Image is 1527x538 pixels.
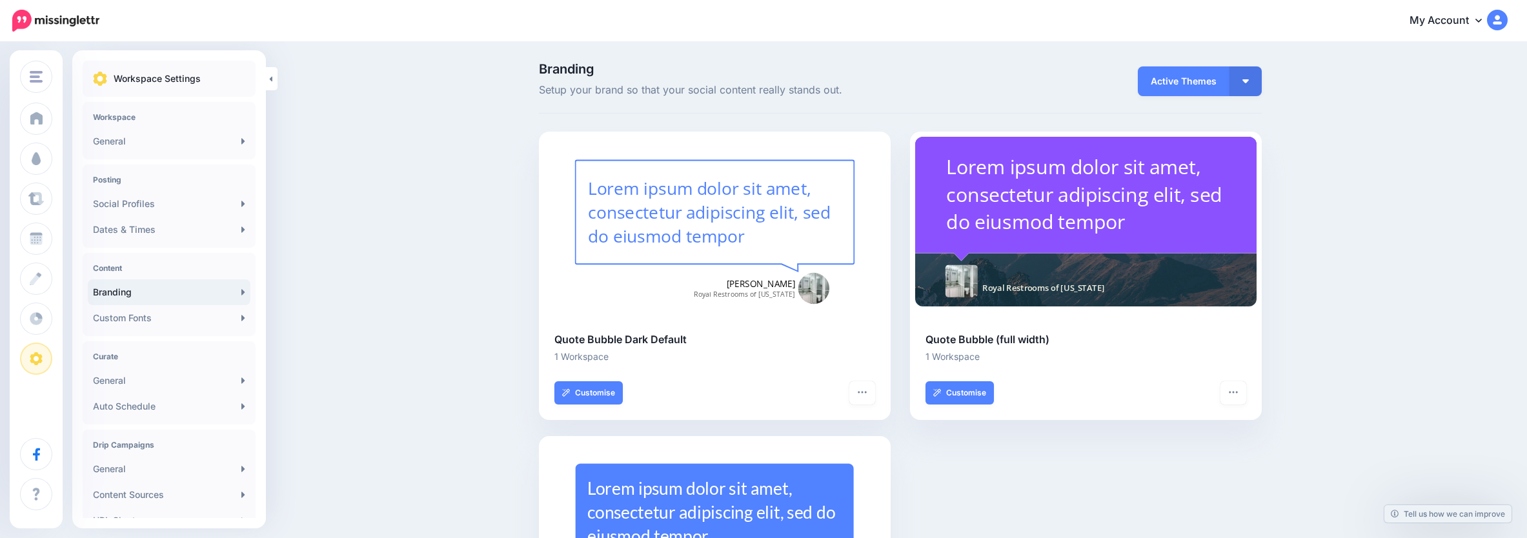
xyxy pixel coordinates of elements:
b: Quote Bubble Dark Default [554,333,687,346]
span: Royal Restrooms of [US_STATE] [982,281,1104,294]
a: Customise [554,381,623,404]
a: Custom Fonts [88,305,250,331]
a: URL Shortener [88,508,250,533]
div: Lorem ipsum dolor sit amet, consectetur adipiscing elit, sed do eiusmod tempor [946,154,1225,235]
a: Tell us how we can improve [1384,505,1512,523]
a: General [88,368,250,394]
h4: Posting [93,175,245,184]
span: Active Themes [1138,66,1229,96]
h4: Content [93,263,245,273]
a: Branding [88,279,250,305]
a: Social Profiles [88,191,250,217]
h4: Workspace [93,112,245,122]
span: Royal Restrooms of [US_STATE] [694,288,794,301]
span: Branding [539,63,1015,75]
a: Customise [925,381,994,404]
a: Auto Schedule [88,394,250,419]
span: [PERSON_NAME] [726,277,795,290]
img: Missinglettr [12,10,99,32]
img: menu.png [30,71,43,83]
a: Dates & Times [88,217,250,243]
li: 1 Workspace [554,349,875,364]
h4: Drip Campaigns [93,440,245,450]
div: Lorem ipsum dolor sit amet, consectetur adipiscing elit, sed do eiusmod tempor [588,177,841,248]
li: 1 Workspace [925,349,1246,364]
p: Workspace Settings [114,71,201,86]
h4: Curate [93,352,245,361]
a: My Account [1397,5,1508,37]
img: settings.png [93,72,107,86]
a: Content Sources [88,482,250,508]
b: Quote Bubble (full width) [925,333,1049,346]
a: General [88,456,250,482]
span: Setup your brand so that your social content really stands out. [539,82,1015,99]
a: General [88,128,250,154]
img: arrow-down-white.png [1242,79,1249,83]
